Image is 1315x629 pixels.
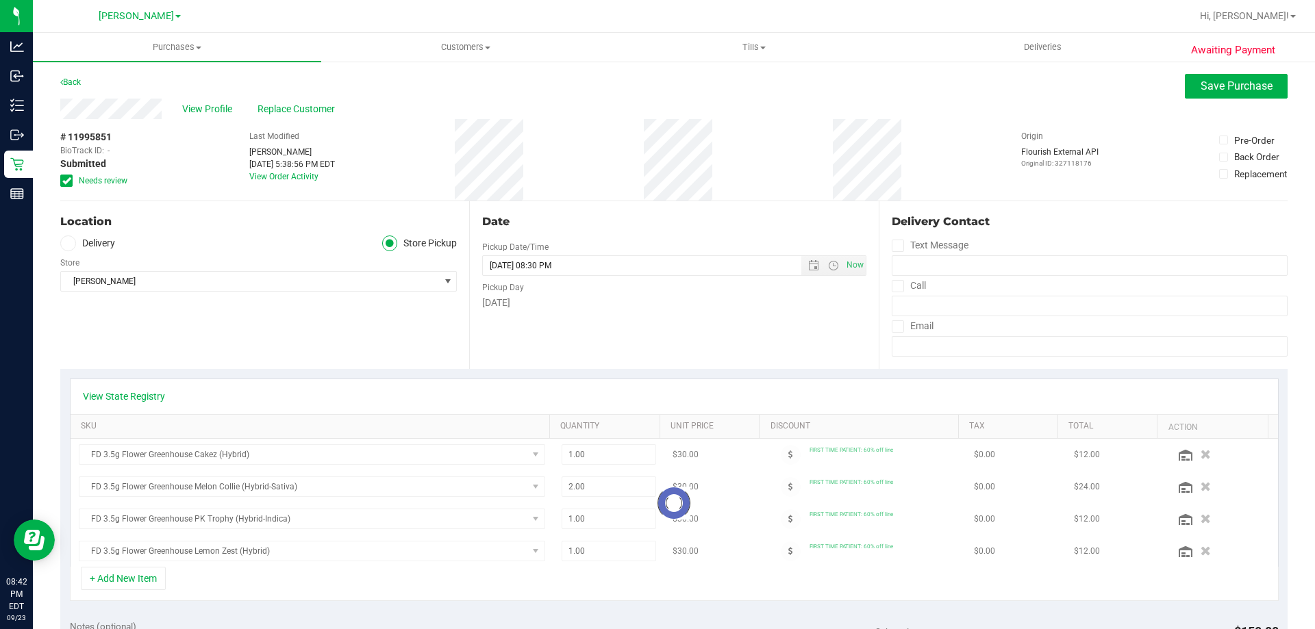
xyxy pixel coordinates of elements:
span: # 11995851 [60,130,112,144]
div: [PERSON_NAME] [249,146,335,158]
inline-svg: Inbound [10,69,24,83]
label: Origin [1021,130,1043,142]
div: [DATE] 5:38:56 PM EDT [249,158,335,170]
inline-svg: Analytics [10,40,24,53]
a: Customers [321,33,610,62]
label: Text Message [892,235,968,255]
span: Submitted [60,157,106,171]
label: Call [892,276,926,296]
a: Purchases [33,33,321,62]
span: Set Current date [843,255,866,275]
span: [PERSON_NAME] [99,10,174,22]
span: Awaiting Payment [1191,42,1275,58]
a: View State Registry [83,389,165,403]
div: Replacement [1234,167,1287,181]
a: Deliveries [899,33,1187,62]
p: 08:42 PM EDT [6,576,27,613]
div: Pre-Order [1234,133,1275,147]
a: Discount [771,421,953,432]
span: - [108,144,110,157]
label: Store Pickup [382,235,458,251]
a: Tills [610,33,898,62]
span: BioTrack ID: [60,144,104,157]
span: Open the time view [821,260,844,271]
span: Save Purchase [1201,79,1273,92]
label: Delivery [60,235,115,251]
button: + Add New Item [81,567,166,590]
inline-svg: Reports [10,187,24,201]
label: Email [892,316,934,336]
iframe: Resource center [14,519,55,561]
a: Back [60,77,81,87]
p: 09/23 [6,613,27,623]
span: Purchases [33,41,321,53]
input: Format: (999) 999-9999 [892,296,1288,316]
a: Quantity [560,421,655,432]
div: Date [482,214,866,230]
label: Pickup Date/Time [482,241,549,253]
span: Tills [610,41,897,53]
div: Delivery Contact [892,214,1288,230]
th: Action [1157,415,1267,439]
div: [DATE] [482,296,866,310]
a: Total [1068,421,1152,432]
div: Location [60,214,457,230]
div: Flourish External API [1021,146,1099,168]
label: Last Modified [249,130,299,142]
span: select [439,272,456,291]
input: Format: (999) 999-9999 [892,255,1288,276]
span: Open the date view [801,260,825,271]
span: Needs review [79,175,127,187]
span: [PERSON_NAME] [61,272,439,291]
inline-svg: Retail [10,157,24,171]
span: View Profile [182,102,237,116]
inline-svg: Outbound [10,128,24,142]
span: Deliveries [1005,41,1080,53]
a: Unit Price [671,421,754,432]
a: SKU [81,421,544,432]
inline-svg: Inventory [10,99,24,112]
span: Replace Customer [258,102,340,116]
a: View Order Activity [249,172,318,181]
p: Original ID: 327118176 [1021,158,1099,168]
a: Tax [969,421,1053,432]
span: Hi, [PERSON_NAME]! [1200,10,1289,21]
label: Store [60,257,79,269]
span: Customers [322,41,609,53]
div: Back Order [1234,150,1279,164]
label: Pickup Day [482,281,524,294]
button: Save Purchase [1185,74,1288,99]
